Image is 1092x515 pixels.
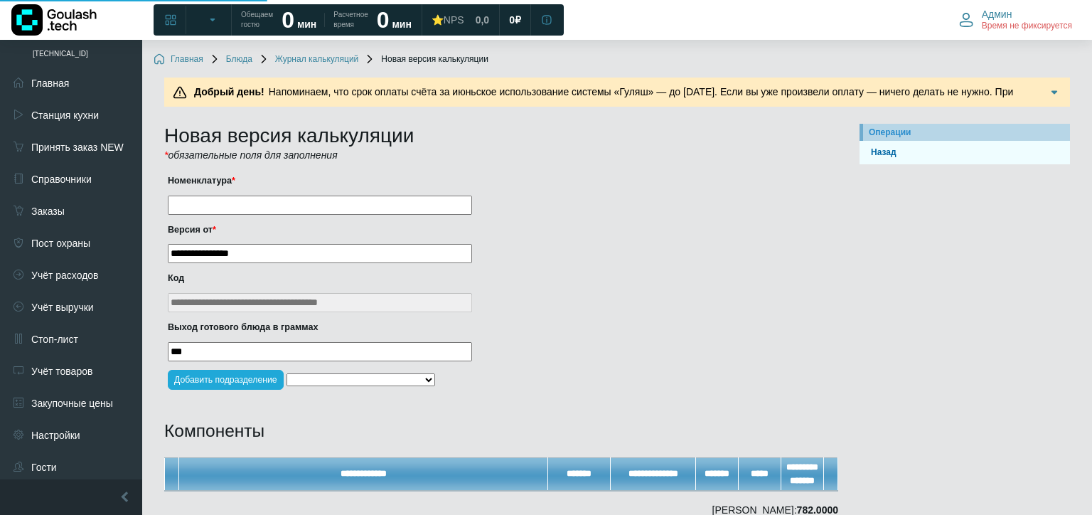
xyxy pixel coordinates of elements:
[209,54,252,65] a: Блюда
[392,18,411,30] span: мин
[364,54,488,65] span: Новая версия калькуляции
[241,10,273,30] span: Обещаем гостю
[168,272,184,285] label: Код
[982,8,1012,21] span: Админ
[168,370,284,390] button: Добавить подразделение
[333,10,368,30] span: Расчетное время
[168,223,216,237] label: Версия от
[164,420,838,441] h3: Компоненты
[869,126,1064,139] div: Операции
[258,54,358,65] a: Журнал калькуляций
[168,321,318,334] label: Выход готового блюда в граммах
[377,7,390,33] strong: 0
[982,21,1072,32] span: Время не фиксируется
[194,86,264,97] b: Добрый день!
[476,14,489,26] span: 0,0
[164,148,838,163] p: обязательные поля для заполнения
[432,14,464,26] div: ⭐
[190,86,1013,112] span: Напоминаем, что срок оплаты счёта за июньское использование системы «Гуляш» — до [DATE]. Если вы ...
[232,7,420,33] a: Обещаем гостю 0 мин Расчетное время 0 мин
[282,7,294,33] strong: 0
[164,124,838,148] h2: Новая версия калькуляции
[154,54,203,65] a: Главная
[1047,85,1061,100] img: Подробнее
[168,174,235,188] label: Номенклатура
[173,85,187,100] img: Предупреждение
[423,7,498,33] a: ⭐NPS 0,0
[515,14,521,26] span: ₽
[444,14,464,26] span: NPS
[865,146,1064,159] a: Назад
[951,5,1081,35] button: Админ Время не фиксируется
[500,7,530,33] a: 0 ₽
[297,18,316,30] span: мин
[11,4,97,36] img: Логотип компании Goulash.tech
[509,14,515,26] span: 0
